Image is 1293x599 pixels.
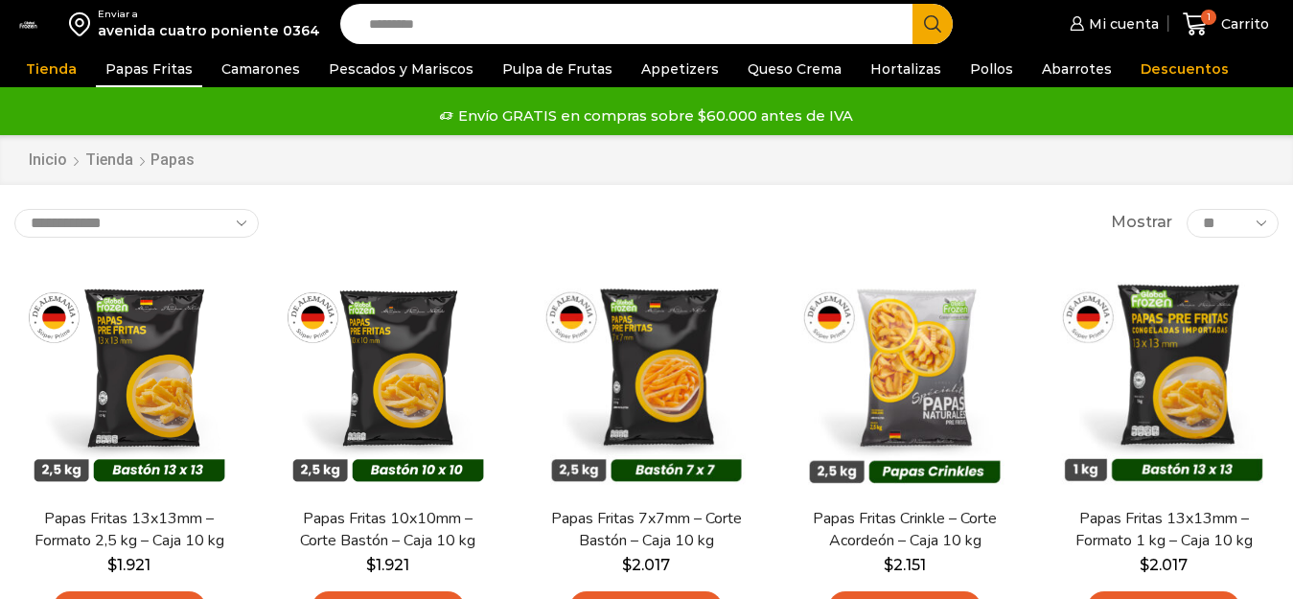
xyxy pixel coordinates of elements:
bdi: 1.921 [107,556,150,574]
a: Tienda [84,150,134,172]
bdi: 2.151 [884,556,926,574]
a: Camarones [212,51,310,87]
img: address-field-icon.svg [69,8,98,40]
a: Papas Fritas 7x7mm – Corte Bastón – Caja 10 kg [543,508,750,552]
span: $ [884,556,893,574]
a: Descuentos [1131,51,1238,87]
nav: Breadcrumb [28,150,195,172]
span: $ [622,556,632,574]
a: Appetizers [632,51,728,87]
span: Mostrar [1111,212,1172,234]
a: Inicio [28,150,68,172]
span: $ [107,556,117,574]
div: Enviar a [98,8,320,21]
a: Mi cuenta [1065,5,1159,43]
a: Hortalizas [861,51,951,87]
a: Tienda [16,51,86,87]
bdi: 1.921 [366,556,409,574]
span: $ [1140,556,1149,574]
button: Search button [912,4,953,44]
a: Papas Fritas 10x10mm – Corte Bastón – Caja 10 kg [285,508,492,552]
bdi: 2.017 [1140,556,1188,574]
span: Carrito [1216,14,1269,34]
a: Papas Fritas 13x13mm – Formato 1 kg – Caja 10 kg [1060,508,1267,552]
a: Pollos [960,51,1023,87]
a: 1 Carrito [1178,2,1274,47]
h1: Papas [150,150,195,169]
a: Papas Fritas [96,51,202,87]
div: avenida cuatro poniente 0364 [98,21,320,40]
a: Abarrotes [1032,51,1121,87]
a: Pulpa de Frutas [493,51,622,87]
a: Pescados y Mariscos [319,51,483,87]
span: Mi cuenta [1084,14,1159,34]
select: Pedido de la tienda [14,209,259,238]
a: Queso Crema [738,51,851,87]
a: Papas Fritas Crinkle – Corte Acordeón – Caja 10 kg [801,508,1008,552]
span: $ [366,556,376,574]
a: Papas Fritas 13x13mm – Formato 2,5 kg – Caja 10 kg [26,508,233,552]
bdi: 2.017 [622,556,670,574]
span: 1 [1201,10,1216,25]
